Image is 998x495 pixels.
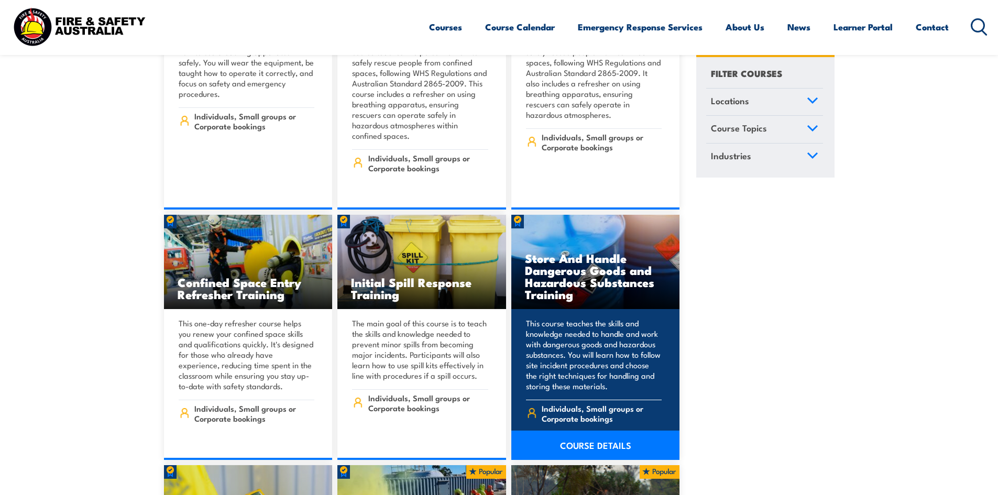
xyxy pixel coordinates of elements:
h4: FILTER COURSES [711,66,782,80]
span: Industries [711,149,751,163]
span: Individuals, Small groups or Corporate bookings [542,132,662,152]
h3: Confined Space Entry Refresher Training [178,276,319,300]
span: Individuals, Small groups or Corporate bookings [368,153,488,173]
p: This one-day refresher course helps you renew your confined space skills and qualifications quick... [179,318,315,391]
span: Individuals, Small groups or Corporate bookings [368,393,488,413]
img: Confined Space Entry Training [164,215,333,309]
span: Individuals, Small groups or Corporate bookings [542,403,662,423]
a: Courses [429,13,462,41]
p: This course teaches the skills and knowledge needed to handle and work with dangerous goods and h... [526,318,662,391]
span: Individuals, Small groups or Corporate bookings [194,111,314,131]
a: Contact [916,13,949,41]
p: Our confined space rescue training course teaches fire personnel how to safely rescue people from... [352,36,488,141]
a: Initial Spill Response Training [337,215,506,309]
a: Locations [706,89,823,116]
h3: Store And Handle Dangerous Goods and Hazardous Substances Training [525,252,666,300]
a: Industries [706,144,823,171]
p: In this course, participants will learn how to use breathing apparatus safely. You will wear the ... [179,36,315,99]
a: Learner Portal [834,13,893,41]
img: Dangerous Goods [511,215,680,309]
a: News [787,13,810,41]
a: About Us [726,13,764,41]
a: COURSE DETAILS [511,431,680,460]
h3: Initial Spill Response Training [351,276,492,300]
span: Locations [711,94,749,108]
span: Individuals, Small groups or Corporate bookings [194,403,314,423]
a: Confined Space Entry Refresher Training [164,215,333,309]
p: This course teaches your team how to safely rescue people from confined spaces, following WHS Reg... [526,36,662,120]
img: Initial Spill Response [337,215,506,309]
a: Course Topics [706,116,823,144]
a: Course Calendar [485,13,555,41]
a: Store And Handle Dangerous Goods and Hazardous Substances Training [511,215,680,309]
span: Course Topics [711,122,767,136]
p: The main goal of this course is to teach the skills and knowledge needed to prevent minor spills ... [352,318,488,381]
a: Emergency Response Services [578,13,703,41]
